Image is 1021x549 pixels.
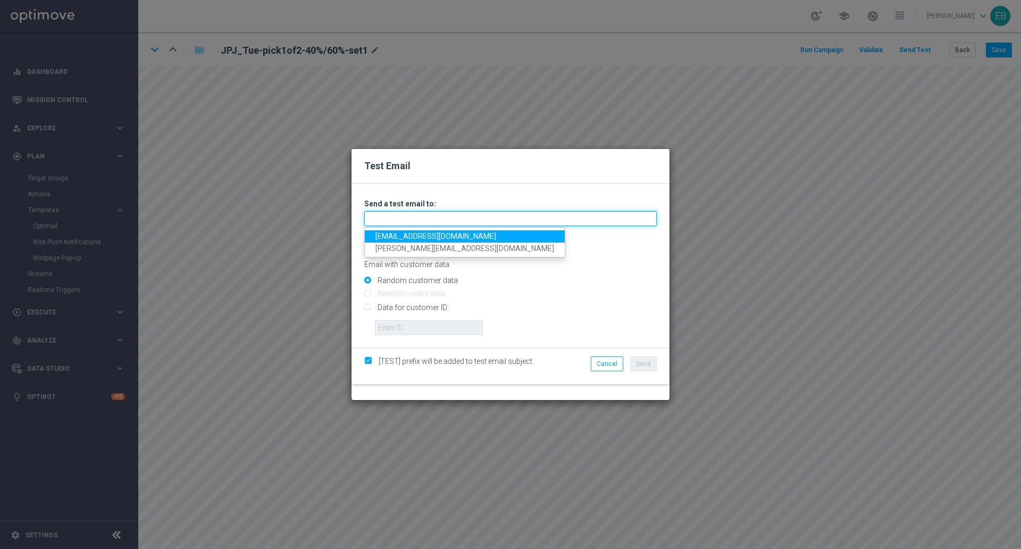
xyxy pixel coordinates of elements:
p: Email with customer data [364,260,657,269]
h2: Test Email [364,160,657,172]
a: [PERSON_NAME][EMAIL_ADDRESS][DOMAIN_NAME] [365,243,565,255]
button: Cancel [591,356,623,371]
button: Send [630,356,657,371]
h3: Send a test email to: [364,199,657,209]
label: Random customer data [375,276,458,285]
a: [EMAIL_ADDRESS][DOMAIN_NAME] [365,230,565,243]
input: Enter ID [375,320,483,335]
span: Send [636,360,651,368]
span: [TEST] prefix will be added to test email subject [379,357,532,365]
